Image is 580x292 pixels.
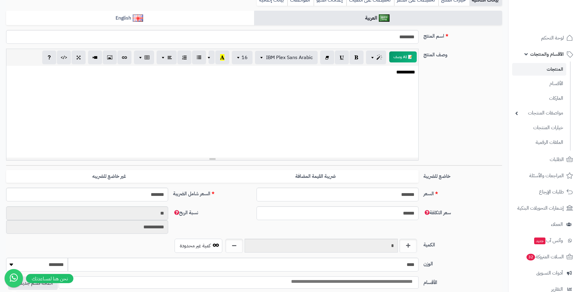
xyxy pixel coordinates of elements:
[173,209,198,216] span: نسبة الربح
[534,238,545,244] span: جديد
[266,54,313,61] span: IBM Plex Sans Arabic
[512,121,566,134] a: خيارات المنتجات
[389,51,417,62] button: 📝 AI وصف
[517,204,564,212] span: إشعارات التحويلات البنكية
[512,77,566,90] a: الأقسام
[512,233,576,248] a: وآتس آبجديد
[539,188,564,196] span: طلبات الإرجاع
[512,185,576,199] a: طلبات الإرجاع
[421,188,504,197] label: السعر
[526,253,564,261] span: السلات المتروكة
[421,30,504,40] label: اسم المنتج
[534,236,563,245] span: وآتس آب
[421,170,504,180] label: خاضع للضريبة
[421,49,504,58] label: وصف المنتج
[551,220,563,229] span: العملاء
[512,63,566,76] a: المنتجات
[379,14,390,22] img: العربية
[512,168,576,183] a: المراجعات والأسئلة
[536,269,563,277] span: أدوات التسويق
[512,266,576,280] a: أدوات التسويق
[512,92,566,105] a: الماركات
[255,51,318,64] button: IBM Plex Sans Arabic
[512,152,576,167] a: الطلبات
[526,254,535,260] span: 32
[512,107,566,120] a: مواصفات المنتجات
[423,209,451,216] span: سعر التكلفة
[212,170,419,183] label: ضريبة القيمة المضافة
[512,136,566,149] a: الملفات الرقمية
[512,217,576,232] a: العملاء
[541,34,564,42] span: لوحة التحكم
[530,50,564,58] span: الأقسام والمنتجات
[421,239,504,249] label: الكمية
[421,258,504,268] label: الوزن
[8,276,58,290] button: اضافة قسم جديد
[421,276,504,286] label: الأقسام
[529,171,564,180] span: المراجعات والأسئلة
[6,11,254,26] a: English
[512,249,576,264] a: السلات المتروكة32
[133,14,143,22] img: English
[512,31,576,45] a: لوحة التحكم
[512,201,576,215] a: إشعارات التحويلات البنكية
[171,188,254,197] label: السعر شامل الضريبة
[242,54,248,61] span: 16
[550,155,564,164] span: الطلبات
[232,51,253,64] button: 16
[254,11,502,26] a: العربية
[6,170,212,183] label: غير خاضع للضريبه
